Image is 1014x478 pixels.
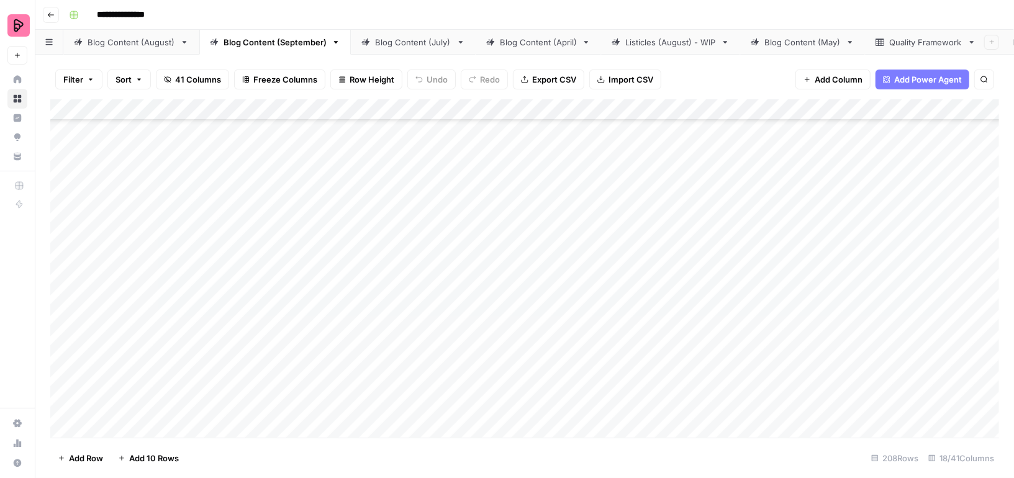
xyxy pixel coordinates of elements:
[69,452,103,464] span: Add Row
[923,448,999,468] div: 18/41 Columns
[330,70,402,89] button: Row Height
[7,127,27,147] a: Opportunities
[7,147,27,166] a: Your Data
[625,36,716,48] div: Listicles (August) - WIP
[7,70,27,89] a: Home
[63,30,199,55] a: Blog Content (August)
[589,70,661,89] button: Import CSV
[88,36,175,48] div: Blog Content (August)
[350,73,394,86] span: Row Height
[107,70,151,89] button: Sort
[513,70,584,89] button: Export CSV
[601,30,740,55] a: Listicles (August) - WIP
[7,14,30,37] img: Preply Logo
[461,70,508,89] button: Redo
[795,70,871,89] button: Add Column
[889,36,962,48] div: Quality Framework
[407,70,456,89] button: Undo
[427,73,448,86] span: Undo
[7,10,27,41] button: Workspace: Preply
[480,73,500,86] span: Redo
[894,73,962,86] span: Add Power Agent
[351,30,476,55] a: Blog Content (July)
[55,70,102,89] button: Filter
[224,36,327,48] div: Blog Content (September)
[865,30,987,55] a: Quality Framework
[532,73,576,86] span: Export CSV
[500,36,577,48] div: Blog Content (April)
[740,30,865,55] a: Blog Content (May)
[764,36,841,48] div: Blog Content (May)
[111,448,186,468] button: Add 10 Rows
[253,73,317,86] span: Freeze Columns
[609,73,653,86] span: Import CSV
[7,413,27,433] a: Settings
[156,70,229,89] button: 41 Columns
[375,36,451,48] div: Blog Content (July)
[476,30,601,55] a: Blog Content (April)
[876,70,969,89] button: Add Power Agent
[7,89,27,109] a: Browse
[115,73,132,86] span: Sort
[234,70,325,89] button: Freeze Columns
[50,448,111,468] button: Add Row
[63,73,83,86] span: Filter
[7,453,27,473] button: Help + Support
[815,73,862,86] span: Add Column
[199,30,351,55] a: Blog Content (September)
[866,448,923,468] div: 208 Rows
[7,108,27,128] a: Insights
[7,433,27,453] a: Usage
[129,452,179,464] span: Add 10 Rows
[175,73,221,86] span: 41 Columns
